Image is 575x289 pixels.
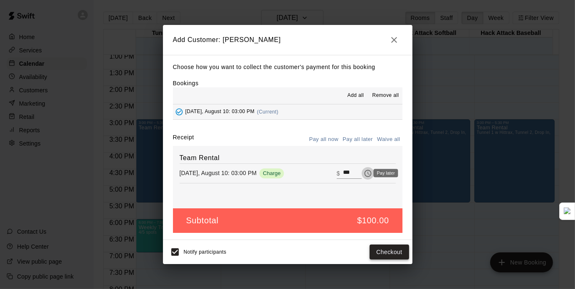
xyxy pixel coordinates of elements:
button: Added - Collect Payment [173,106,185,118]
p: $ [337,169,340,178]
div: Pay later [373,169,398,177]
button: Waive all [375,133,402,146]
button: Checkout [370,245,409,260]
button: Remove [387,167,399,180]
h2: Add Customer: [PERSON_NAME] [163,25,412,55]
img: Detect Auto [564,207,571,215]
label: Bookings [173,80,199,86]
label: Receipt [173,133,194,146]
span: Notify participants [184,249,227,255]
button: Remove all [369,89,402,102]
button: Added - Collect Payment[DATE], August 10: 03:00 PM(Current) [173,104,402,120]
h6: Team Rental [180,153,396,163]
span: Remove all [372,91,399,100]
button: Pay all later [341,133,375,146]
h5: Subtotal [186,215,219,226]
p: [DATE], August 10: 03:00 PM [180,169,257,177]
span: [DATE], August 10: 03:00 PM [185,109,255,115]
span: Add all [348,91,364,100]
span: (Current) [257,109,279,115]
p: Choose how you want to collect the customer's payment for this booking [173,62,402,72]
span: Charge [259,170,284,176]
button: Pay all now [307,133,341,146]
span: Pay later [362,169,374,176]
h5: $100.00 [357,215,389,226]
button: Add all [342,89,369,102]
